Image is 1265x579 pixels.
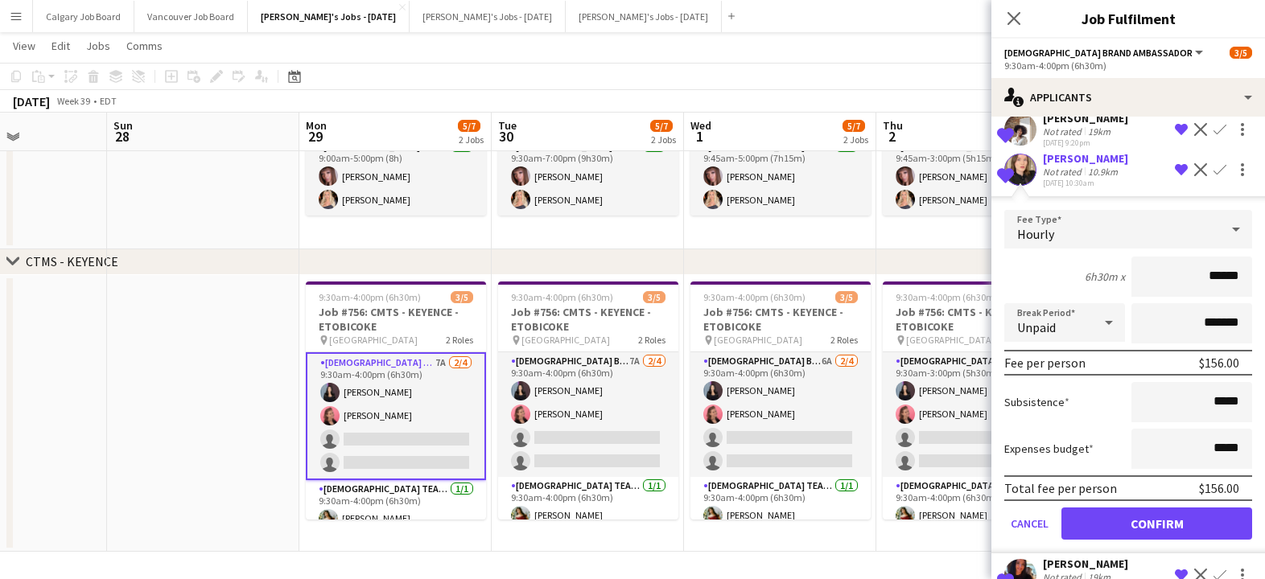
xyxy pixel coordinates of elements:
span: 5/7 [843,120,865,132]
span: Tue [498,118,517,133]
button: [DEMOGRAPHIC_DATA] Brand Ambassador [1004,47,1205,59]
app-card-role: [DEMOGRAPHIC_DATA] Brand Ambassador2/29:00am-5:00pm (8h)[PERSON_NAME][PERSON_NAME] [306,138,486,216]
div: 19km [1085,125,1114,138]
button: Calgary Job Board [33,1,134,32]
app-card-role: [DEMOGRAPHIC_DATA] Brand Ambassador2/29:45am-3:00pm (5h15m)[PERSON_NAME][PERSON_NAME] [883,138,1063,216]
app-job-card: 9:30am-4:00pm (6h30m)3/5Job #756: CMTS - KEYENCE - ETOBICOKE [GEOGRAPHIC_DATA]2 Roles[DEMOGRAPHIC... [306,281,486,519]
app-card-role: [DEMOGRAPHIC_DATA] Brand Ambassador2/29:30am-7:00pm (9h30m)[PERSON_NAME][PERSON_NAME] [498,138,678,216]
h3: Job #756: CMTS - KEYENCE - ETOBICOKE [690,305,871,334]
div: CTMS - KEYENCE [26,253,118,269]
span: Jobs [86,39,110,53]
span: 3/5 [451,291,473,303]
app-card-role: [DEMOGRAPHIC_DATA] Team Leader1/19:30am-4:00pm (6h30m)[PERSON_NAME] [306,480,486,535]
div: $156.00 [1199,480,1239,496]
app-card-role: [DEMOGRAPHIC_DATA] Team Leader1/19:30am-4:00pm (6h30m)[PERSON_NAME] [498,477,678,532]
div: EDT [100,95,117,107]
div: Total fee per person [1004,480,1117,496]
app-job-card: 9:30am-4:00pm (6h30m)3/5Job #756: CMTS - KEYENCE - ETOBICOKE [GEOGRAPHIC_DATA]2 Roles[DEMOGRAPHIC... [498,281,678,519]
span: Comms [126,39,163,53]
div: 2 Jobs [843,133,868,146]
app-job-card: 9:30am-4:00pm (6h30m)3/5Job #756: CMTS - KEYENCE - ETOBICOKE [GEOGRAPHIC_DATA]2 Roles[DEMOGRAPHIC... [883,281,1063,519]
span: 3/5 [1230,47,1252,59]
div: Fee per person [1004,355,1086,371]
div: Not rated [1043,166,1085,178]
button: [PERSON_NAME]'s Jobs - [DATE] [410,1,566,32]
div: [PERSON_NAME] [1043,556,1128,571]
div: 10.9km [1085,166,1121,178]
span: Mon [306,118,327,133]
span: Hourly [1017,226,1054,242]
button: Cancel [1004,507,1055,540]
div: [PERSON_NAME] [1043,111,1128,125]
button: [PERSON_NAME]'s Jobs - [DATE] [248,1,410,32]
app-card-role: [DEMOGRAPHIC_DATA] Brand Ambassador7A2/49:30am-4:00pm (6h30m)[PERSON_NAME][PERSON_NAME] [498,352,678,477]
h3: Job #756: CMTS - KEYENCE - ETOBICOKE [883,305,1063,334]
span: Wed [690,118,711,133]
div: [PERSON_NAME] [1043,151,1128,166]
span: Sun [113,118,133,133]
span: View [13,39,35,53]
button: Confirm [1061,507,1252,540]
h3: Job #756: CMTS - KEYENCE - ETOBICOKE [498,305,678,334]
button: [PERSON_NAME]'s Jobs - [DATE] [566,1,722,32]
span: Week 39 [53,95,93,107]
span: Thu [883,118,903,133]
span: 5/7 [650,120,673,132]
a: Edit [45,35,76,56]
span: Unpaid [1017,319,1056,335]
span: Female Brand Ambassador [1004,47,1193,59]
label: Subsistence [1004,395,1069,409]
app-card-role: [DEMOGRAPHIC_DATA] Brand Ambassador7A2/49:30am-3:00pm (5h30m)[PERSON_NAME][PERSON_NAME] [883,352,1063,477]
span: 5/7 [458,120,480,132]
app-card-role: [DEMOGRAPHIC_DATA] Team Leader1/19:30am-4:00pm (6h30m)[PERSON_NAME] [690,477,871,532]
div: 6h30m x [1085,269,1125,284]
span: Edit [52,39,70,53]
span: 2 Roles [830,334,858,346]
span: [GEOGRAPHIC_DATA] [906,334,995,346]
label: Expenses budget [1004,441,1094,456]
div: 9:30am-4:00pm (6h30m) [1004,60,1252,72]
span: 3/5 [835,291,858,303]
span: [GEOGRAPHIC_DATA] [329,334,418,346]
a: Comms [120,35,169,56]
span: 2 Roles [446,334,473,346]
span: 28 [111,127,133,146]
a: View [6,35,42,56]
div: [DATE] 10:30am [1043,178,1128,188]
span: 9:30am-4:00pm (6h30m) [703,291,806,303]
span: 2 [880,127,903,146]
span: 9:30am-4:00pm (6h30m) [896,291,998,303]
span: [GEOGRAPHIC_DATA] [521,334,610,346]
a: Jobs [80,35,117,56]
div: 2 Jobs [651,133,676,146]
span: 1 [688,127,711,146]
div: Applicants [991,78,1265,117]
button: Vancouver Job Board [134,1,248,32]
app-card-role: [DEMOGRAPHIC_DATA] Brand Ambassador7A2/49:30am-4:00pm (6h30m)[PERSON_NAME][PERSON_NAME] [306,352,486,480]
h3: Job #756: CMTS - KEYENCE - ETOBICOKE [306,305,486,334]
span: 2 Roles [638,334,665,346]
app-card-role: [DEMOGRAPHIC_DATA] Team Leader1/19:30am-4:00pm (6h30m)[PERSON_NAME] [883,477,1063,532]
span: 3/5 [643,291,665,303]
span: 9:30am-4:00pm (6h30m) [511,291,613,303]
div: 2 Jobs [459,133,484,146]
span: [GEOGRAPHIC_DATA] [714,334,802,346]
div: Not rated [1043,125,1085,138]
app-card-role: [DEMOGRAPHIC_DATA] Brand Ambassador2/29:45am-5:00pm (7h15m)[PERSON_NAME][PERSON_NAME] [690,138,871,216]
div: [DATE] 9:20pm [1043,138,1128,148]
div: $156.00 [1199,355,1239,371]
span: 29 [303,127,327,146]
span: 30 [496,127,517,146]
div: [DATE] [13,93,50,109]
app-card-role: [DEMOGRAPHIC_DATA] Brand Ambassador6A2/49:30am-4:00pm (6h30m)[PERSON_NAME][PERSON_NAME] [690,352,871,477]
app-job-card: 9:30am-4:00pm (6h30m)3/5Job #756: CMTS - KEYENCE - ETOBICOKE [GEOGRAPHIC_DATA]2 Roles[DEMOGRAPHIC... [690,281,871,519]
span: 9:30am-4:00pm (6h30m) [319,291,421,303]
h3: Job Fulfilment [991,8,1265,29]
